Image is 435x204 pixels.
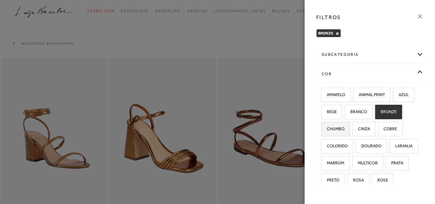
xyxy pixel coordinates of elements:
[353,160,378,165] span: MULTICOR
[377,127,383,133] input: COBRE
[386,160,403,165] span: PRATA
[385,161,391,167] input: PRATA
[336,31,339,36] button: BRONZE Close
[345,109,367,114] span: BRANCO
[322,109,337,114] span: BEGE
[373,178,388,182] span: ROSE
[346,178,353,184] input: ROSA
[318,31,333,35] span: BRONZE
[322,126,345,131] span: CHUMBO
[352,92,359,99] input: ANIMAL PRINT
[390,143,412,148] span: LARANJA
[352,127,358,133] input: CINZA
[322,92,345,97] span: AMARELO
[344,110,350,116] input: BRANCO
[322,160,344,165] span: MARROM
[371,178,377,184] input: ROSE
[374,110,381,116] input: BRONZE
[376,109,397,114] span: BRONZE
[317,65,423,83] div: cor
[316,14,341,21] h3: FILTROS
[317,46,423,63] div: subcategoria
[379,126,397,131] span: COBRE
[322,143,348,148] span: COLORIDO
[353,126,370,131] span: CINZA
[320,92,327,99] input: AMARELO
[355,144,361,150] input: DOURADO
[322,178,339,182] span: PRETO
[348,178,364,182] span: ROSA
[320,127,327,133] input: CHUMBO
[320,178,327,184] input: PRETO
[394,92,409,97] span: AZUL
[320,110,327,116] input: BEGE
[389,144,395,150] input: LARANJA
[354,92,385,97] span: ANIMAL PRINT
[356,143,382,148] span: DOURADO
[392,92,399,99] input: AZUL
[320,144,327,150] input: COLORIDO
[320,161,327,167] input: MARROM
[351,161,358,167] input: MULTICOR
